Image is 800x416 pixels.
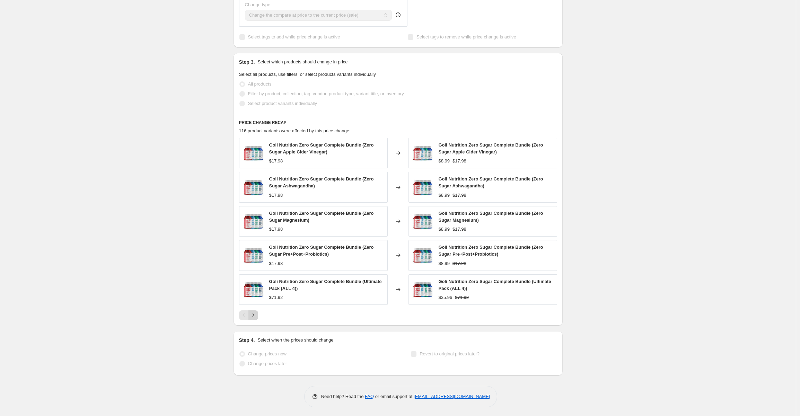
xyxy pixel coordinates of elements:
span: Goli Nutrition Zero Sugar Complete Bundle (Ultimate Pack (ALL 4)) [269,279,382,291]
strike: $71.92 [455,294,469,301]
img: zerobundle_80x.jpg [243,143,264,163]
span: Goli Nutrition Zero Sugar Complete Bundle (Zero Sugar Apple Cider Vinegar) [439,142,543,154]
div: $71.92 [269,294,283,301]
span: Filter by product, collection, tag, vendor, product type, variant title, or inventory [248,91,404,96]
img: zerobundle_80x.jpg [243,177,264,198]
span: Select tags to remove while price change is active [416,34,516,39]
p: Select when the prices should change [257,337,333,344]
span: All products [248,81,272,87]
span: Change prices later [248,361,287,366]
span: Goli Nutrition Zero Sugar Complete Bundle (Zero Sugar Magnesium) [269,211,374,223]
span: or email support at [374,394,414,399]
img: zerobundle_80x.jpg [243,211,264,232]
span: Need help? Read the [321,394,365,399]
strike: $17.98 [452,158,466,165]
p: Select which products should change in price [257,59,348,65]
div: $8.99 [439,226,450,233]
span: Select product variants individually [248,101,317,106]
span: Select all products, use filters, or select products variants individually [239,72,376,77]
img: zerobundle_80x.jpg [412,177,433,198]
span: Change prices now [248,351,287,356]
div: $8.99 [439,260,450,267]
h2: Step 3. [239,59,255,65]
span: Goli Nutrition Zero Sugar Complete Bundle (Zero Sugar Ashwagandha) [439,176,543,188]
a: FAQ [365,394,374,399]
span: Goli Nutrition Zero Sugar Complete Bundle (Zero Sugar Ashwagandha) [269,176,374,188]
div: help [395,11,402,18]
div: $17.98 [269,158,283,165]
div: $35.96 [439,294,452,301]
span: Goli Nutrition Zero Sugar Complete Bundle (Zero Sugar Magnesium) [439,211,543,223]
a: [EMAIL_ADDRESS][DOMAIN_NAME] [414,394,490,399]
span: Goli Nutrition Zero Sugar Complete Bundle (Ultimate Pack (ALL 4)) [439,279,551,291]
div: $17.98 [269,260,283,267]
span: 116 product variants were affected by this price change: [239,128,351,133]
span: Select tags to add while price change is active [248,34,340,39]
div: $17.98 [269,226,283,233]
span: Goli Nutrition Zero Sugar Complete Bundle (Zero Sugar Pre+Post+Probiotics) [439,245,543,257]
nav: Pagination [239,310,258,320]
strike: $17.98 [452,226,466,233]
img: zerobundle_80x.jpg [412,245,433,266]
div: $8.99 [439,158,450,165]
span: Goli Nutrition Zero Sugar Complete Bundle (Zero Sugar Pre+Post+Probiotics) [269,245,374,257]
img: zerobundle_80x.jpg [243,245,264,266]
strike: $17.98 [452,260,466,267]
h2: Step 4. [239,337,255,344]
img: zerobundle_80x.jpg [412,279,433,300]
span: Goli Nutrition Zero Sugar Complete Bundle (Zero Sugar Apple Cider Vinegar) [269,142,374,154]
div: $17.98 [269,192,283,199]
span: Change type [245,2,271,7]
strike: $17.98 [452,192,466,199]
div: $8.99 [439,192,450,199]
h6: PRICE CHANGE RECAP [239,120,557,125]
img: zerobundle_80x.jpg [412,143,433,163]
img: zerobundle_80x.jpg [412,211,433,232]
span: Revert to original prices later? [420,351,480,356]
button: Next [248,310,258,320]
img: zerobundle_80x.jpg [243,279,264,300]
